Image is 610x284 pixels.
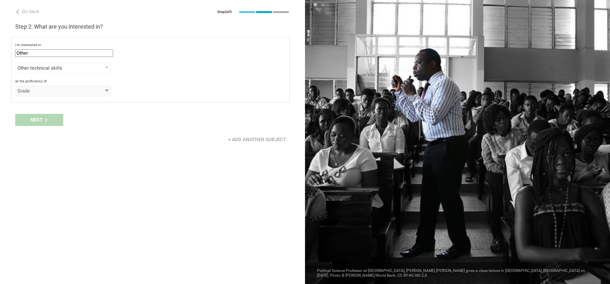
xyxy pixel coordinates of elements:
[15,43,286,47] div: I'm interested in
[15,79,286,84] div: at the proficiency of
[15,23,290,31] h3: Step 2: What are you interested in?
[15,49,113,57] input: subject or discipline
[22,9,39,14] span: Go back
[17,65,90,71] div: Other technical skills
[17,88,90,94] div: Grade
[217,10,232,14] div: Step 2 of 3
[305,262,610,284] div: Political Science Professor at [GEOGRAPHIC_DATA], [PERSON_NAME] [PERSON_NAME] gives a class lectu...
[224,134,290,146] div: + Add another subject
